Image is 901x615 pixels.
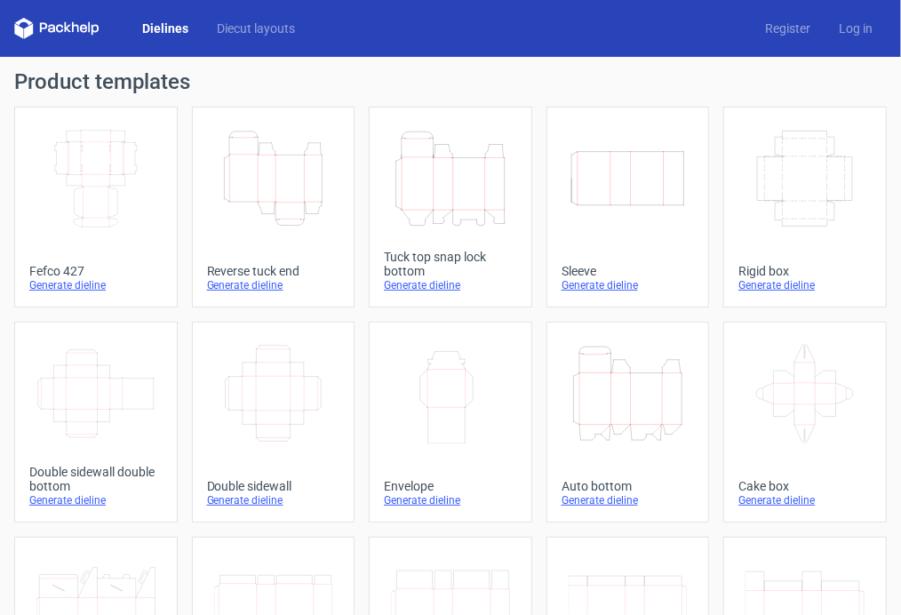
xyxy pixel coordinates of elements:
a: Rigid boxGenerate dieline [723,107,887,307]
a: Double sidewall double bottomGenerate dieline [14,322,178,523]
div: Generate dieline [207,278,340,292]
div: Envelope [384,479,517,493]
div: Generate dieline [207,493,340,507]
a: EnvelopeGenerate dieline [369,322,532,523]
div: Reverse tuck end [207,264,340,278]
a: Diecut layouts [203,20,309,37]
div: Generate dieline [29,278,163,292]
a: Reverse tuck endGenerate dieline [192,107,355,307]
div: Tuck top snap lock bottom [384,250,517,278]
div: Generate dieline [738,278,872,292]
div: Fefco 427 [29,264,163,278]
a: Auto bottomGenerate dieline [546,322,710,523]
a: Tuck top snap lock bottomGenerate dieline [369,107,532,307]
div: Sleeve [562,264,695,278]
div: Generate dieline [384,278,517,292]
a: Register [751,20,825,37]
div: Generate dieline [384,493,517,507]
a: Dielines [128,20,203,37]
a: Log in [825,20,887,37]
div: Double sidewall [207,479,340,493]
a: Double sidewallGenerate dieline [192,322,355,523]
a: SleeveGenerate dieline [546,107,710,307]
div: Generate dieline [29,493,163,507]
a: Fefco 427Generate dieline [14,107,178,307]
h1: Product templates [14,71,887,92]
div: Double sidewall double bottom [29,465,163,493]
a: Cake boxGenerate dieline [723,322,887,523]
div: Rigid box [738,264,872,278]
div: Generate dieline [562,278,695,292]
div: Generate dieline [738,493,872,507]
div: Auto bottom [562,479,695,493]
div: Cake box [738,479,872,493]
div: Generate dieline [562,493,695,507]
